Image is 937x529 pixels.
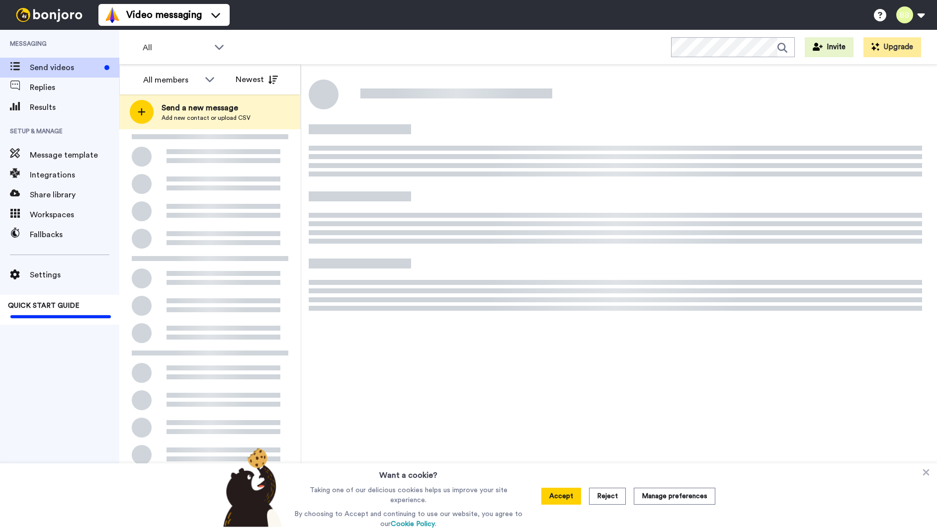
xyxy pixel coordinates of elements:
span: Results [30,101,119,113]
a: Cookie Policy [391,521,435,528]
span: Integrations [30,169,119,181]
span: Replies [30,82,119,93]
span: All [143,42,209,54]
img: bj-logo-header-white.svg [12,8,86,22]
span: Send videos [30,62,100,74]
span: Send a new message [162,102,251,114]
button: Invite [805,37,853,57]
span: Settings [30,269,119,281]
span: Video messaging [126,8,202,22]
h3: Want a cookie? [379,463,437,481]
div: All members [143,74,200,86]
p: By choosing to Accept and continuing to use our website, you agree to our . [292,509,525,529]
span: Add new contact or upload CSV [162,114,251,122]
span: QUICK START GUIDE [8,302,80,309]
span: Workspaces [30,209,119,221]
button: Accept [541,488,581,505]
span: Fallbacks [30,229,119,241]
p: Taking one of our delicious cookies helps us improve your site experience. [292,485,525,505]
span: Message template [30,149,119,161]
button: Newest [228,70,285,89]
button: Reject [589,488,626,505]
button: Manage preferences [634,488,715,505]
img: bear-with-cookie.png [214,447,288,527]
button: Upgrade [863,37,921,57]
img: vm-color.svg [104,7,120,23]
span: Share library [30,189,119,201]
